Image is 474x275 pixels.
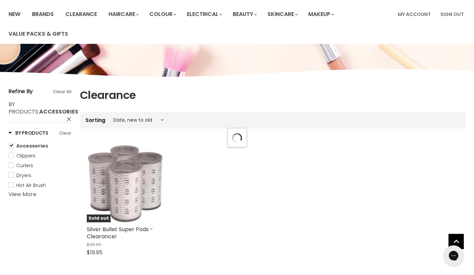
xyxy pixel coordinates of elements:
a: Skincare [262,7,302,21]
a: Curlers [9,162,71,169]
a: View More [9,190,36,198]
span: By Products [9,100,38,116]
a: Sign Out [436,7,468,21]
span: Hot Air Brush [16,182,46,189]
span: : [9,100,78,116]
a: Colour [144,7,180,21]
a: By Products: Accessories [9,101,71,116]
iframe: Gorgias live chat messenger [440,243,467,268]
a: Accessories [9,142,71,150]
span: Curlers [16,162,33,169]
span: $35.95 [87,241,101,248]
a: Makeup [303,7,338,21]
a: Dryers [9,172,71,179]
a: Haircare [103,7,143,21]
a: Electrical [182,7,226,21]
span: Accessories [16,142,48,149]
a: Silver Bullet Super Pods - Clearance! [87,225,153,240]
a: Clippers [9,152,71,159]
img: Silver Bullet Super Pods - Clearance! [87,145,164,222]
a: Clearance [60,7,102,21]
strong: Accessories [39,108,78,116]
span: Dryers [16,172,31,179]
a: Brands [27,7,59,21]
h3: By Products [9,130,48,136]
h1: Clearance [80,88,465,102]
a: My Account [394,7,435,21]
span: Refine By [9,87,33,95]
span: Sold out [87,214,111,222]
a: Beauty [228,7,261,21]
a: Silver Bullet Super Pods - Clearance!Sold out [87,145,164,222]
span: $19.95 [87,248,102,256]
span: Clippers [16,152,35,159]
a: Value Packs & Gifts [3,27,73,41]
a: Clear All [53,88,71,96]
label: Sorting [85,117,105,123]
a: Clear [59,130,71,137]
a: Hot Air Brush [9,182,71,189]
a: New [3,7,26,21]
ul: Main menu [3,4,394,44]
